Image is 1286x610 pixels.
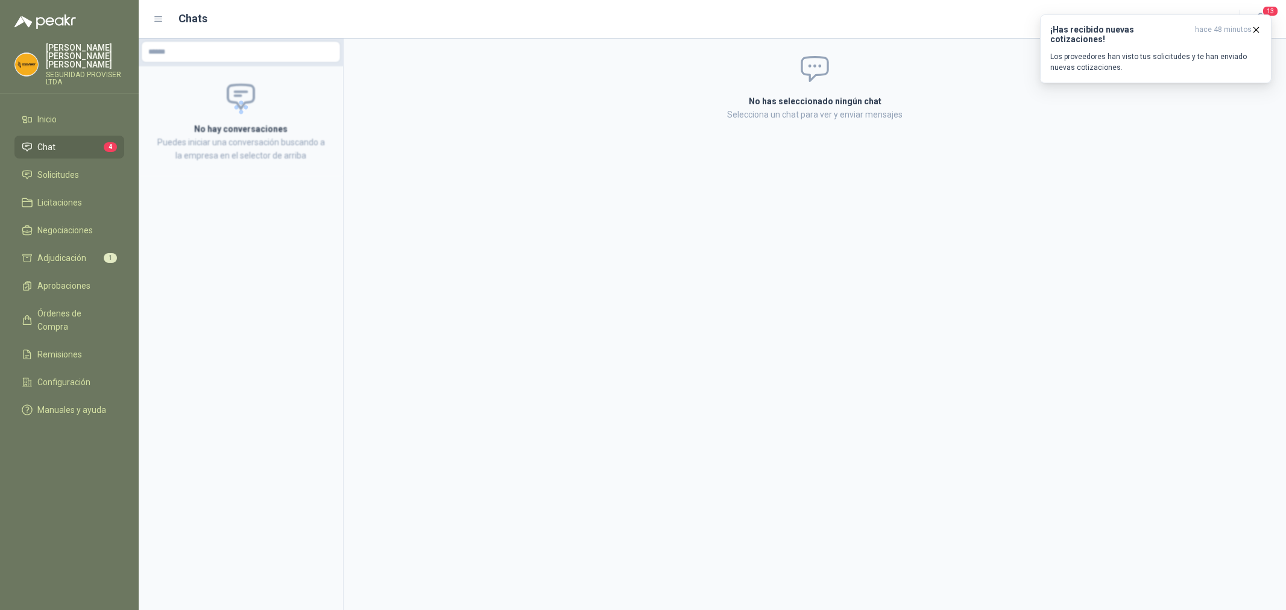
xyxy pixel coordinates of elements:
p: Selecciona un chat para ver y enviar mensajes [605,108,1026,121]
p: Los proveedores han visto tus solicitudes y te han enviado nuevas cotizaciones. [1050,51,1261,73]
a: Solicitudes [14,163,124,186]
button: 13 [1250,8,1272,30]
a: Adjudicación1 [14,247,124,269]
span: 13 [1262,5,1279,17]
img: Company Logo [15,53,38,76]
span: 1 [104,253,117,263]
a: Aprobaciones [14,274,124,297]
span: Configuración [37,376,90,389]
a: Inicio [14,108,124,131]
span: Remisiones [37,348,82,361]
a: Órdenes de Compra [14,302,124,338]
p: [PERSON_NAME] [PERSON_NAME] [PERSON_NAME] [46,43,124,69]
a: Negociaciones [14,219,124,242]
img: Logo peakr [14,14,76,29]
span: Inicio [37,113,57,126]
h2: No has seleccionado ningún chat [605,95,1026,108]
a: Chat4 [14,136,124,159]
span: Solicitudes [37,168,79,181]
button: ¡Has recibido nuevas cotizaciones!hace 48 minutos Los proveedores han visto tus solicitudes y te ... [1040,14,1272,83]
a: Remisiones [14,343,124,366]
h3: ¡Has recibido nuevas cotizaciones! [1050,25,1190,44]
span: hace 48 minutos [1195,25,1252,44]
a: Configuración [14,371,124,394]
span: Órdenes de Compra [37,307,113,333]
a: Manuales y ayuda [14,398,124,421]
span: Chat [37,140,55,154]
span: Adjudicación [37,251,86,265]
a: Licitaciones [14,191,124,214]
span: Aprobaciones [37,279,90,292]
span: 4 [104,142,117,152]
span: Negociaciones [37,224,93,237]
h1: Chats [178,10,207,27]
span: Licitaciones [37,196,82,209]
p: SEGURIDAD PROVISER LTDA [46,71,124,86]
span: Manuales y ayuda [37,403,106,417]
